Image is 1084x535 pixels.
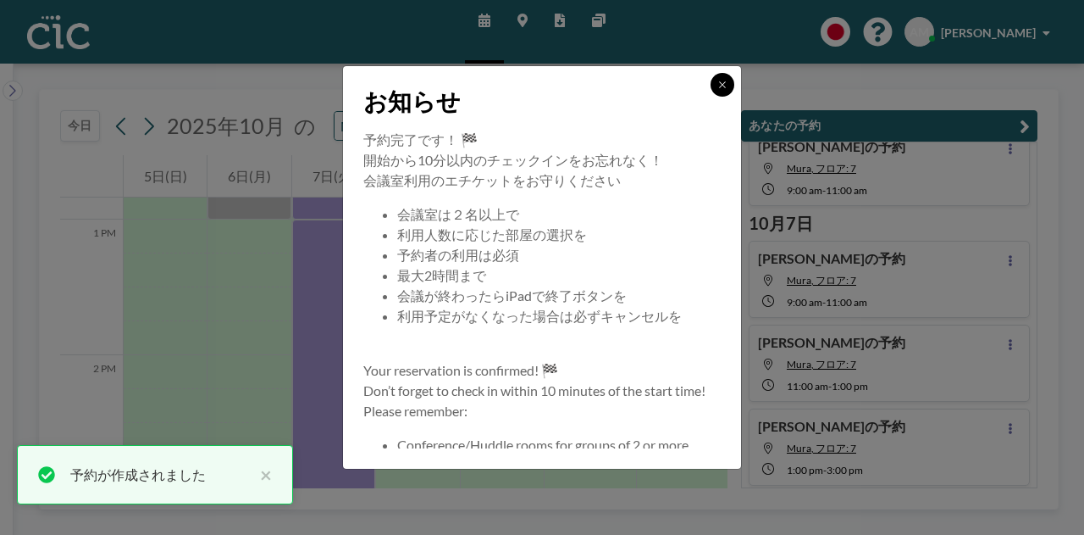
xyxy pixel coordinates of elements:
span: 利用予定がなくなった場合は必ずキャンセルを [397,308,682,324]
span: Conference/Huddle rooms for groups of 2 or more [397,437,689,453]
span: 会議が終わったらiPadで終了ボタンを [397,287,627,304]
span: 利用人数に応じた部屋の選択を [397,226,587,242]
div: 予約が作成されました [70,465,252,485]
span: 最大2時間まで [397,267,486,283]
span: 予約完了です！ 🏁 [363,131,478,148]
span: 会議室利用のエチケットをお守りください [363,172,621,188]
span: Your reservation is confirmed! 🏁 [363,362,558,378]
button: close [252,465,272,485]
span: お知らせ [363,86,461,116]
span: 開始から10分以内のチェックインをお忘れなく！ [363,152,663,168]
span: 予約者の利用は必須 [397,247,519,263]
span: Don’t forget to check in within 10 minutes of the start time! [363,382,705,398]
span: Please remember: [363,403,467,419]
span: 会議室は２名以上で [397,206,519,222]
